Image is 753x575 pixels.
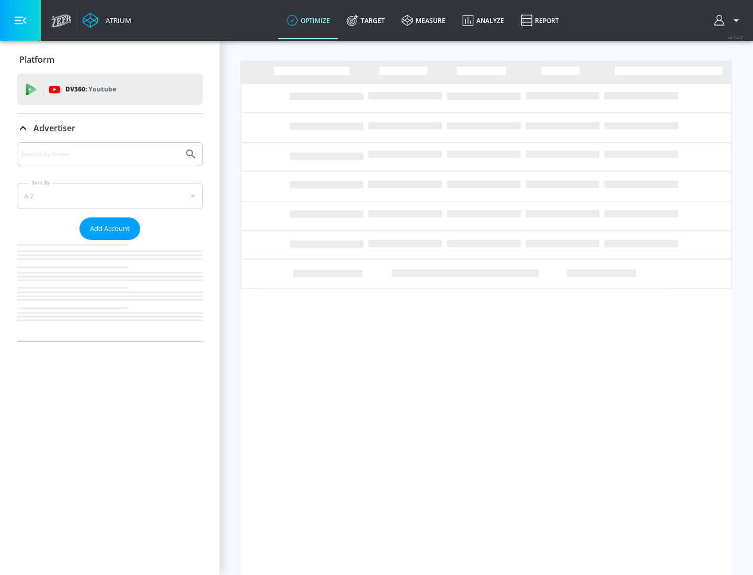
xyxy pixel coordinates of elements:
nav: list of Advertiser [17,240,203,341]
div: Atrium [101,16,131,25]
div: Advertiser [17,142,203,341]
div: Platform [17,45,203,74]
div: A-Z [17,183,203,209]
a: optimize [278,2,338,39]
p: Advertiser [33,122,75,134]
button: Add Account [79,217,140,240]
p: Platform [19,54,54,65]
span: v 4.24.0 [728,34,743,40]
a: Target [338,2,393,39]
div: Advertiser [17,113,203,143]
span: Add Account [90,223,130,235]
p: Youtube [88,84,116,95]
a: measure [393,2,454,39]
div: DV360: Youtube [17,74,203,105]
a: Atrium [83,13,131,28]
input: Search by name [21,147,179,161]
label: Sort By [30,179,52,186]
a: Analyze [454,2,512,39]
p: DV360: [65,84,116,95]
a: Report [512,2,567,39]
